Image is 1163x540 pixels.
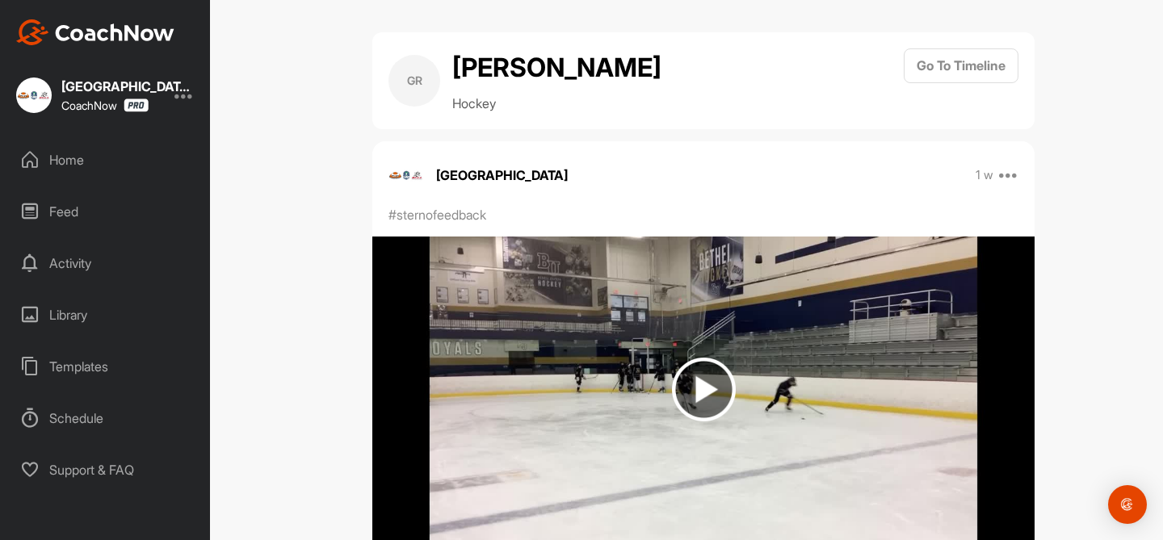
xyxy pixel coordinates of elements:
div: Activity [9,243,203,283]
div: Templates [9,346,203,387]
h2: [PERSON_NAME] [452,48,661,87]
div: Library [9,295,203,335]
div: GR [388,55,440,107]
p: #sternofeedback [388,205,486,224]
div: CoachNow [61,98,149,112]
div: Feed [9,191,203,232]
div: Home [9,140,203,180]
p: Hockey [452,94,661,113]
div: Schedule [9,398,203,438]
p: 1 w [976,167,993,183]
img: CoachNow [16,19,174,45]
p: [GEOGRAPHIC_DATA] [436,165,568,185]
img: square_8692cc337d1a7120bd0a1c19c399d9ee.jpg [16,77,52,113]
div: Support & FAQ [9,450,203,490]
div: Open Intercom Messenger [1108,485,1147,524]
div: [GEOGRAPHIC_DATA] [61,80,191,93]
img: avatar [388,157,424,193]
a: Go To Timeline [904,48,1018,113]
button: Go To Timeline [904,48,1018,83]
img: CoachNow Pro [124,98,149,112]
img: play [672,358,736,421]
